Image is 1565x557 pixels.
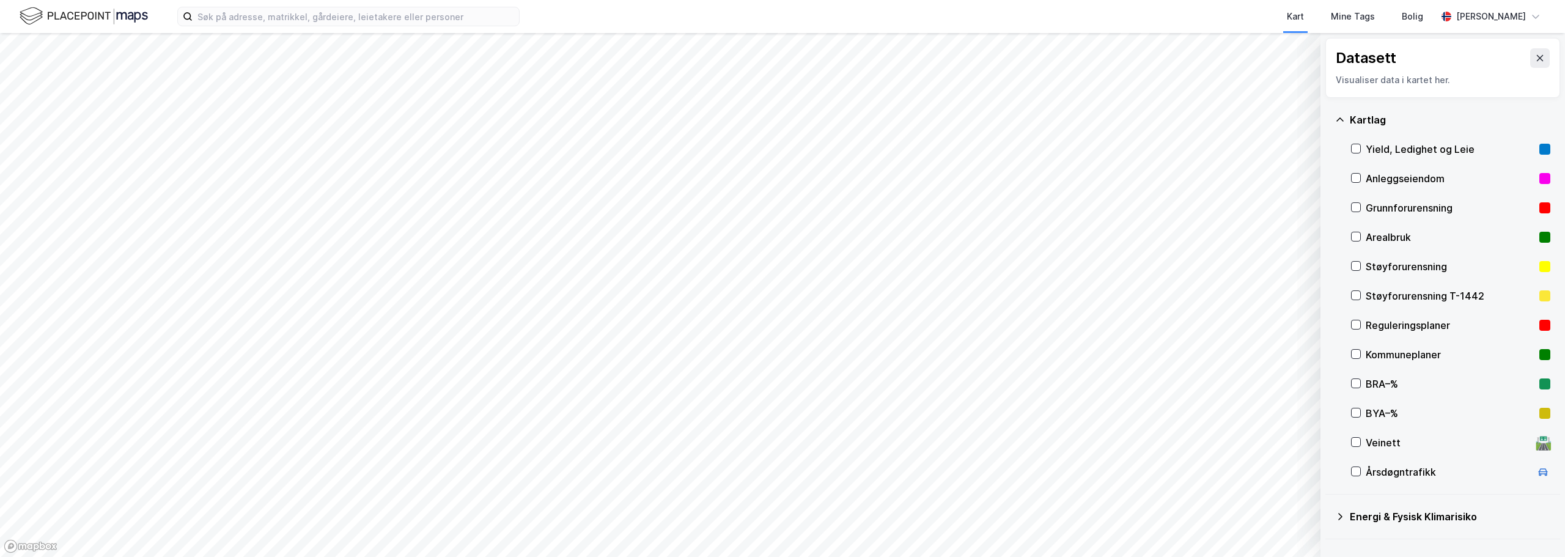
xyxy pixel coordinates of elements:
[1456,9,1526,24] div: [PERSON_NAME]
[1366,289,1534,303] div: Støyforurensning T-1442
[1366,201,1534,215] div: Grunnforurensning
[193,7,519,26] input: Søk på adresse, matrikkel, gårdeiere, leietakere eller personer
[1350,509,1550,524] div: Energi & Fysisk Klimarisiko
[1366,406,1534,421] div: BYA–%
[1504,498,1565,557] div: Kontrollprogram for chat
[1366,318,1534,333] div: Reguleringsplaner
[1366,465,1531,479] div: Årsdøgntrafikk
[1366,230,1534,245] div: Arealbruk
[1366,377,1534,391] div: BRA–%
[1366,259,1534,274] div: Støyforurensning
[1535,435,1552,451] div: 🛣️
[1402,9,1423,24] div: Bolig
[1350,113,1550,127] div: Kartlag
[1287,9,1304,24] div: Kart
[1366,435,1531,450] div: Veinett
[1366,347,1534,362] div: Kommuneplaner
[4,539,57,553] a: Mapbox homepage
[1336,73,1550,87] div: Visualiser data i kartet her.
[20,6,148,27] img: logo.f888ab2527a4732fd821a326f86c7f29.svg
[1504,498,1565,557] iframe: Chat Widget
[1366,171,1534,186] div: Anleggseiendom
[1331,9,1375,24] div: Mine Tags
[1366,142,1534,157] div: Yield, Ledighet og Leie
[1336,48,1396,68] div: Datasett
